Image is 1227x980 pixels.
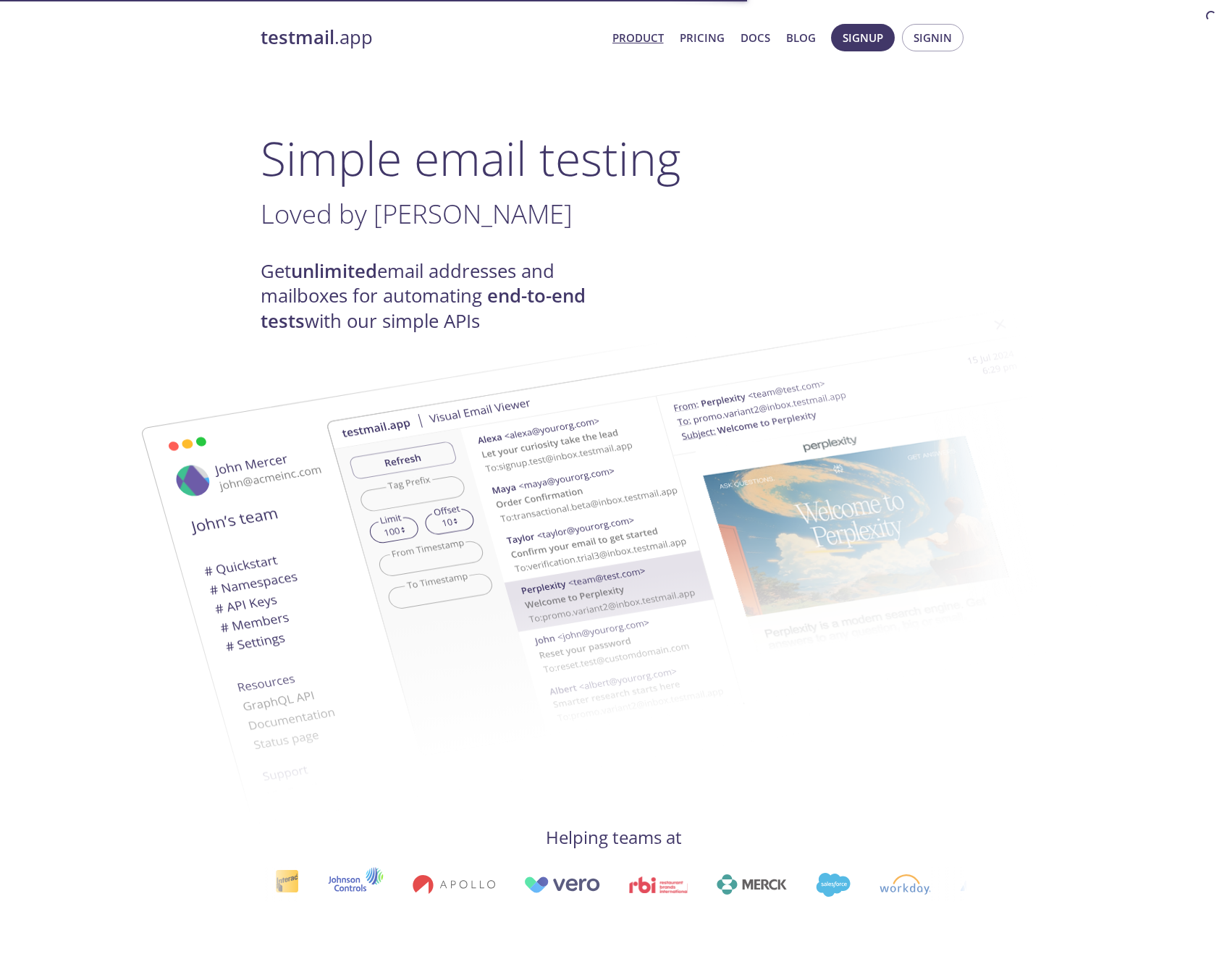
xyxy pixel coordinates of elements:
[86,335,868,825] img: testmail-email-viewer
[261,283,586,333] strong: end-to-end tests
[325,288,1107,778] img: testmail-email-viewer
[701,874,772,895] img: merck
[261,826,967,849] h4: Helping teams at
[914,28,952,47] span: Signin
[680,28,725,47] a: Pricing
[864,874,916,895] img: workday
[843,28,883,47] span: Signup
[741,28,770,47] a: Docs
[612,28,664,47] a: Product
[261,130,967,186] h1: Simple email testing
[615,876,673,893] img: rbi
[261,195,573,232] span: Loved by [PERSON_NAME]
[509,876,586,893] img: vero
[261,25,334,50] strong: testmail
[291,258,377,284] strong: unlimited
[786,28,816,47] a: Blog
[313,867,368,902] img: johnsoncontrols
[397,874,480,895] img: apollo
[261,259,614,334] h4: Get email addresses and mailboxes for automating with our simple APIs
[801,873,835,897] img: salesforce
[902,24,964,51] button: Signin
[831,24,895,51] button: Signup
[261,25,601,50] a: testmail.app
